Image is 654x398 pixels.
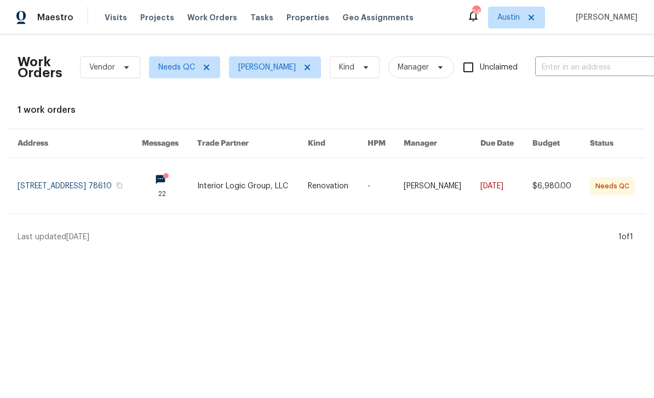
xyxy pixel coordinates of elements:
span: Kind [339,62,354,73]
td: Interior Logic Group, LLC [188,158,299,214]
td: - [359,158,395,214]
div: 1 of 1 [618,232,633,243]
h2: Work Orders [18,56,62,78]
span: Projects [140,12,174,23]
span: Geo Assignments [342,12,414,23]
span: Austin [497,12,520,23]
span: Vendor [89,62,115,73]
span: Manager [398,62,429,73]
th: Messages [133,129,188,158]
th: Status [581,129,645,158]
div: Last updated [18,232,615,243]
span: [DATE] [66,233,89,241]
th: Manager [395,129,472,158]
span: Visits [105,12,127,23]
th: Due Date [472,129,524,158]
span: [PERSON_NAME] [571,12,638,23]
td: [PERSON_NAME] [395,158,472,214]
th: Kind [299,129,358,158]
span: Tasks [250,14,273,21]
span: Needs QC [158,62,195,73]
span: Maestro [37,12,73,23]
span: Properties [286,12,329,23]
th: HPM [359,129,395,158]
div: 24 [472,7,480,18]
span: Unclaimed [480,62,518,73]
span: Work Orders [187,12,237,23]
button: Copy Address [114,181,124,191]
div: 1 work orders [18,105,636,116]
th: Budget [524,129,581,158]
span: [PERSON_NAME] [238,62,296,73]
input: Enter in an address [535,59,645,76]
th: Address [9,129,133,158]
th: Trade Partner [188,129,299,158]
td: Renovation [299,158,358,214]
